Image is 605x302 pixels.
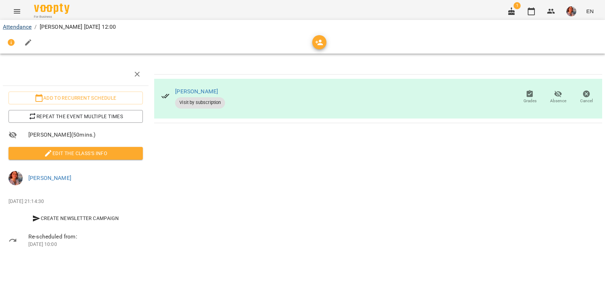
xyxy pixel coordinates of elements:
[9,110,143,123] button: Repeat the event multiple times
[566,6,576,16] img: 1ca8188f67ff8bc7625fcfef7f64a17b.jpeg
[9,147,143,160] button: Edit the class's Info
[580,98,593,104] span: Cancel
[28,131,143,139] span: [PERSON_NAME] ( 50 mins. )
[514,2,521,9] span: 1
[34,4,69,14] img: Voopty Logo
[14,94,137,102] span: Add to recurrent schedule
[14,149,137,158] span: Edit the class's Info
[9,212,143,225] button: Create Newsletter Campaign
[14,112,137,121] span: Repeat the event multiple times
[3,23,32,30] a: Attendance
[175,99,225,106] span: Visit by subscription
[28,175,71,181] a: [PERSON_NAME]
[9,3,26,20] button: Menu
[175,88,218,95] a: [PERSON_NAME]
[572,87,601,107] button: Cancel
[9,171,23,185] img: 1ca8188f67ff8bc7625fcfef7f64a17b.jpeg
[9,198,143,205] p: [DATE] 21:14:30
[583,5,596,18] button: EN
[544,87,572,107] button: Absence
[586,7,594,15] span: EN
[9,92,143,104] button: Add to recurrent schedule
[523,98,537,104] span: Grades
[34,23,37,31] li: /
[11,214,140,223] span: Create Newsletter Campaign
[550,98,566,104] span: Absence
[34,15,69,19] span: For Business
[28,241,143,248] p: [DATE] 10:00
[516,87,544,107] button: Grades
[28,232,143,241] span: Re-scheduled from:
[3,23,602,31] nav: breadcrumb
[40,23,116,31] p: [PERSON_NAME] [DATE] 12:00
